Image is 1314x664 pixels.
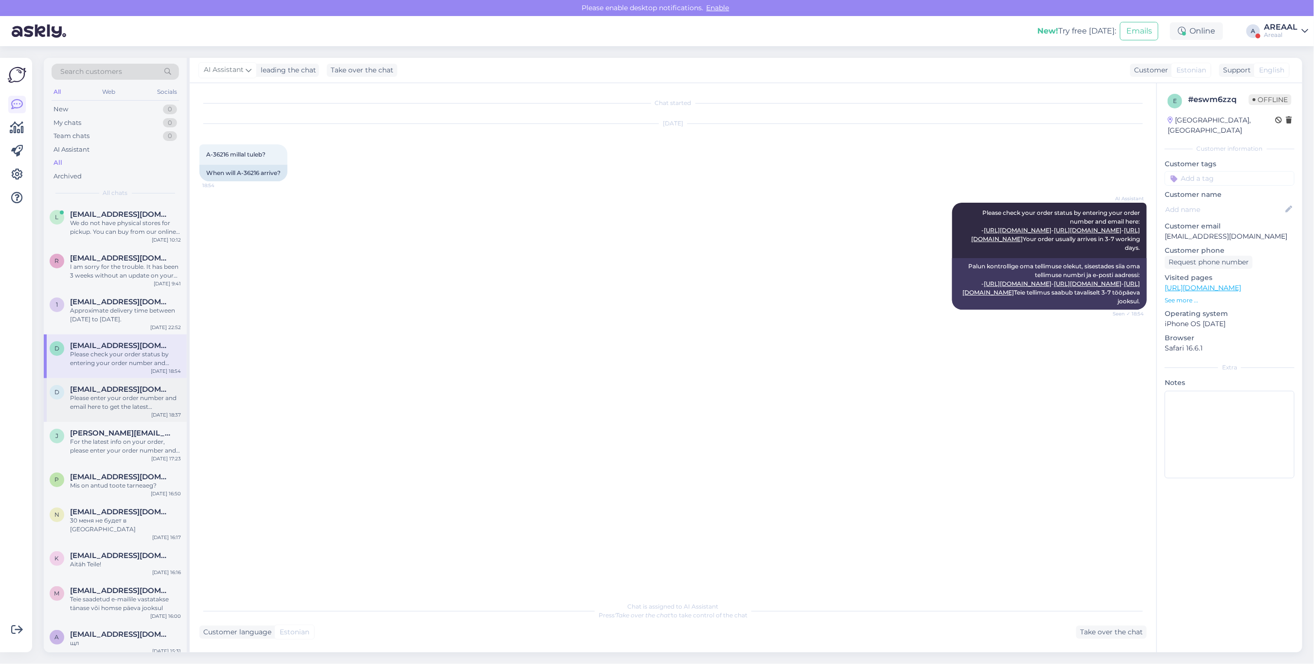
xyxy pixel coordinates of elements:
div: Support [1219,65,1251,75]
img: Askly Logo [8,66,26,84]
p: Visited pages [1165,273,1295,283]
span: m [54,590,60,597]
div: # eswm6zzq [1188,94,1249,105]
span: AI Assistant [204,65,244,75]
span: lipstanel@gmail.com [70,210,171,219]
div: Online [1170,22,1223,40]
div: Please check your order status by entering your order number and email here: - [URL][DOMAIN_NAME]... [70,350,181,367]
div: 30 меня не будет в [GEOGRAPHIC_DATA] [70,516,181,534]
span: 1 [56,301,58,308]
div: Chat started [199,99,1147,107]
button: Emails [1120,22,1158,40]
span: Search customers [60,67,122,77]
span: Enable [704,3,732,12]
div: Palun kontrollige oma tellimuse olekut, sisestades siia oma tellimuse numbri ja e-posti aadressi:... [952,258,1147,310]
div: [DATE] 17:23 [151,455,181,462]
span: d [54,388,59,396]
div: [DATE] 16:16 [152,569,181,576]
a: [URL][DOMAIN_NAME] [984,227,1051,234]
div: [DATE] 18:37 [151,411,181,419]
span: Chat is assigned to AI Assistant [628,603,719,610]
div: All [53,158,62,168]
div: Areaal [1264,31,1297,39]
div: [DATE] 16:00 [150,612,181,620]
div: Team chats [53,131,89,141]
span: A-36216 millal tuleb? [206,151,266,158]
span: kaimarjuks@gmail.com [70,551,171,560]
div: [DATE] 16:50 [151,490,181,497]
div: Customer information [1165,144,1295,153]
span: r [55,257,59,264]
span: Estonian [1176,65,1206,75]
p: [EMAIL_ADDRESS][DOMAIN_NAME] [1165,231,1295,242]
span: English [1259,65,1284,75]
span: l [55,213,59,221]
span: n [54,511,59,518]
span: e [1173,97,1177,105]
div: [DATE] 16:17 [152,534,181,541]
span: janis.lember@mail.ee [70,429,171,437]
p: Customer phone [1165,245,1295,256]
span: 18:54 [202,182,239,189]
div: 0 [163,131,177,141]
p: Browser [1165,333,1295,343]
p: Customer email [1165,221,1295,231]
div: My chats [53,118,81,128]
div: AI Assistant [53,145,89,155]
div: [DATE] 18:54 [151,367,181,375]
p: Safari 16.6.1 [1165,343,1295,353]
div: Customer [1130,65,1168,75]
div: New [53,105,68,114]
div: Customer language [199,627,271,637]
div: [DATE] 22:52 [150,324,181,331]
div: Try free [DATE]: [1037,25,1116,37]
div: Take over the chat [327,64,397,77]
p: Customer name [1165,190,1295,200]
a: [URL][DOMAIN_NAME] [1054,227,1121,234]
span: dimitrij1@windowslive.com [70,341,171,350]
p: Operating system [1165,309,1295,319]
span: AI Assistant [1107,195,1144,202]
div: [DATE] [199,119,1147,128]
div: Take over the chat [1076,626,1147,639]
p: Notes [1165,378,1295,388]
div: Please enter your order number and email here to get the latest information on your order: - [URL... [70,394,181,411]
div: [DATE] 15:31 [152,647,181,655]
input: Add name [1165,204,1283,215]
span: amqskin@gmail.com [70,630,171,639]
a: [URL][DOMAIN_NAME] [1165,283,1241,292]
div: [GEOGRAPHIC_DATA], [GEOGRAPHIC_DATA] [1168,115,1275,136]
div: Request phone number [1165,256,1253,269]
span: a [55,633,59,641]
div: Extra [1165,363,1295,372]
a: AREAALAreaal [1264,23,1308,39]
span: p [55,476,59,483]
span: raimopall@gmail.com [70,254,171,262]
div: [DATE] 10:12 [152,236,181,244]
div: I am sorry for the trouble. It has been 3 weeks without an update on your order. Please email us ... [70,262,181,280]
span: Estonian [280,627,309,637]
a: [URL][DOMAIN_NAME] [1054,280,1121,287]
span: Offline [1249,94,1292,105]
div: Teie saadetud e-mailile vastatakse tänase või homse päeva jooksul [70,595,181,612]
input: Add a tag [1165,171,1295,186]
b: New! [1037,26,1058,35]
span: j [55,432,58,439]
div: Web [101,86,118,98]
p: iPhone OS [DATE] [1165,319,1295,329]
div: Socials [155,86,179,98]
div: Mis on antud toote tarneaeg? [70,481,181,490]
span: nat.vesselova@mail.ee [70,507,171,516]
div: A [1246,24,1260,38]
div: When will A-36216 arrive? [199,165,287,181]
div: Approximate delivery time between [DATE] to [DATE]. [70,306,181,324]
span: meelisk75@gmail.com [70,586,171,595]
div: AREAAL [1264,23,1297,31]
i: 'Take over the chat' [615,612,671,619]
span: 1cooperwill@gmail.com [70,297,171,306]
div: We do not have physical stores for pickup. You can buy from our online store, and we will deliver... [70,219,181,236]
span: d [54,345,59,352]
div: щл [70,639,181,647]
div: All [52,86,63,98]
div: For the latest info on your order, please enter your order number and email here: - [URL][DOMAIN_... [70,437,181,455]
